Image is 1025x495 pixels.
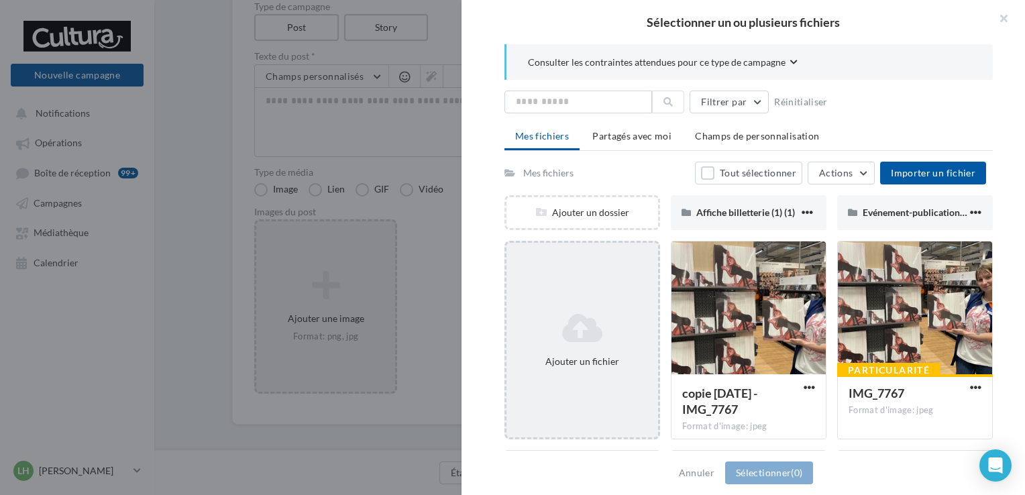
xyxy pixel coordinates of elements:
span: (0) [791,467,802,478]
div: Ajouter un dossier [506,206,658,219]
div: Particularité [837,363,940,378]
span: Affiche billetterie (1) (1) [696,207,795,218]
span: copie 02-09-2025 - IMG_7767 [682,386,757,417]
span: Importer un fichier [891,167,975,178]
button: Consulter les contraintes attendues pour ce type de campagne [528,55,798,72]
div: Format d'image: jpeg [849,404,981,417]
button: Sélectionner(0) [725,461,813,484]
button: Filtrer par [690,91,769,113]
span: IMG_7767 [849,386,904,400]
h2: Sélectionner un ou plusieurs fichiers [483,16,1004,28]
button: Annuler [673,465,720,481]
span: Actions [819,167,853,178]
span: Consulter les contraintes attendues pour ce type de campagne [528,56,786,69]
span: Champs de personnalisation [695,130,819,142]
button: Importer un fichier [880,162,986,184]
button: Réinitialiser [769,94,833,110]
div: Ajouter un fichier [512,355,653,368]
button: Actions [808,162,875,184]
div: Open Intercom Messenger [979,449,1012,482]
span: Partagés avec moi [592,130,671,142]
span: Mes fichiers [515,130,569,142]
div: Format d'image: jpeg [682,421,815,433]
button: Tout sélectionner [695,162,802,184]
span: Evénement-publication-Facebook [863,207,1004,218]
div: Mes fichiers [523,166,574,180]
